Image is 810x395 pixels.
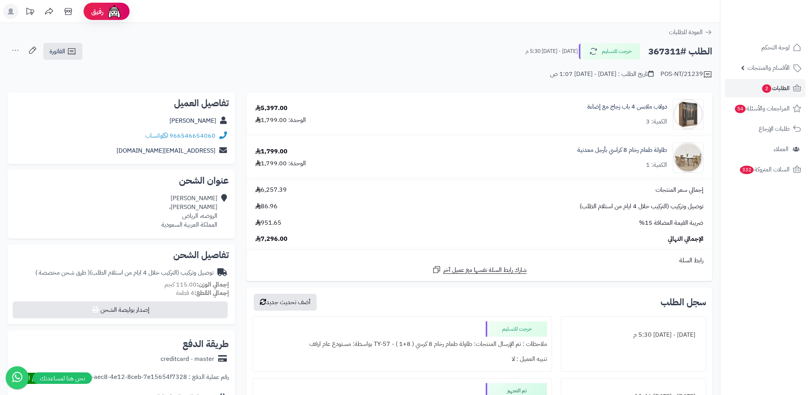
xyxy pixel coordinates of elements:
span: السلات المتروكة [739,164,790,175]
span: 7,296.00 [255,235,288,244]
div: [DATE] - [DATE] 5:30 م [566,328,701,342]
div: ملاحظات : تم الإرسال المنتجات: طاولة طعام رخام 8 كرسي ( 8+1 ) - TY-57 بواسطة: مستودع عام ارفف [258,337,547,352]
a: [EMAIL_ADDRESS][DOMAIN_NAME] [117,146,215,155]
div: الوحدة: 1,799.00 [255,159,306,168]
span: الإجمالي النهائي [668,235,703,244]
img: 1742132386-110103010021.1-90x90.jpg [673,99,703,130]
div: الكمية: 3 [646,117,667,126]
div: توصيل وتركيب (التركيب خلال 4 ايام من استلام الطلب) [35,268,214,277]
a: [PERSON_NAME] [169,116,216,125]
span: 86.96 [255,202,278,211]
small: [DATE] - [DATE] 5:30 م [526,48,578,55]
span: ضريبة القيمة المضافة 15% [639,219,703,227]
span: الفاتورة [49,47,65,56]
a: شارك رابط السلة نفسها مع عميل آخر [432,265,527,275]
img: ai-face.png [107,4,122,19]
div: [PERSON_NAME] [PERSON_NAME]، الروضه، الرياض المملكة العربية السعودية [161,194,217,229]
strong: إجمالي الوزن: [197,280,229,289]
span: 54 [735,105,746,113]
a: طاولة طعام رخام 8 كراسي بأرجل معدنية [577,146,667,155]
span: المراجعات والأسئلة [734,103,790,114]
div: 5,397.00 [255,104,288,113]
span: إجمالي سعر المنتجات [656,186,703,194]
span: 2 [762,84,771,93]
a: واتساب [145,131,168,140]
h2: تفاصيل العميل [14,99,229,108]
h2: طريقة الدفع [182,339,229,349]
span: شارك رابط السلة نفسها مع عميل آخر [443,266,527,275]
span: لوحة التحكم [761,42,790,53]
div: رقم عملية الدفع : e21b300c-aec8-4e12-8ceb-7e15654f7328 [62,373,229,384]
div: الوحدة: 1,799.00 [255,116,306,125]
span: الأقسام والمنتجات [748,63,790,73]
div: تاريخ الطلب : [DATE] - [DATE] 1:07 ص [550,70,654,79]
span: ( طرق شحن مخصصة ) [35,268,90,277]
span: 6,257.39 [255,186,287,194]
strong: إجمالي القطع: [194,288,229,298]
span: طلبات الإرجاع [759,123,790,134]
div: تنبيه العميل : لا [258,352,547,367]
a: طلبات الإرجاع [725,120,805,138]
div: 1,799.00 [255,147,288,156]
a: المراجعات والأسئلة54 [725,99,805,118]
button: أضف تحديث جديد [254,294,317,311]
a: الفاتورة [43,43,82,60]
span: 332 [740,166,754,174]
div: creditcard - master [161,355,214,364]
h3: سجل الطلب [660,298,706,307]
small: 115.00 كجم [164,280,229,289]
button: خرجت للتسليم [579,43,640,59]
a: الطلبات2 [725,79,805,97]
h2: الطلب #367311 [648,44,712,59]
span: العملاء [774,144,789,155]
img: 1752664082-1-90x90.jpg [673,142,703,173]
a: تحديثات المنصة [20,4,39,21]
span: توصيل وتركيب (التركيب خلال 4 ايام من استلام الطلب) [580,202,703,211]
small: 4 قطعة [176,288,229,298]
a: 966546654060 [169,131,215,140]
a: دولاب ملابس 4 باب زجاج مع إضاءة [587,102,667,111]
span: العودة للطلبات [669,28,703,37]
div: الكمية: 1 [646,161,667,170]
div: خرجت للتسليم [486,321,547,337]
a: لوحة التحكم [725,38,805,57]
a: العملاء [725,140,805,158]
button: إصدار بوليصة الشحن [13,301,228,318]
span: رفيق [91,7,104,16]
a: العودة للطلبات [669,28,712,37]
h2: عنوان الشحن [14,176,229,185]
a: السلات المتروكة332 [725,160,805,179]
span: الطلبات [761,83,790,94]
span: 951.65 [255,219,281,227]
div: POS-NT/21239 [660,70,712,79]
h2: تفاصيل الشحن [14,250,229,260]
div: رابط السلة [250,256,709,265]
